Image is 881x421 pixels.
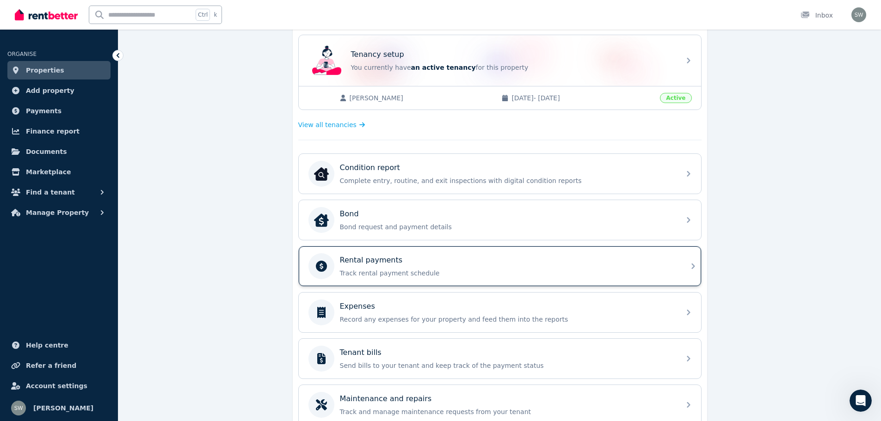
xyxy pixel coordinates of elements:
a: Account settings [7,377,111,395]
div: Rental Payments - How They Work [19,195,155,204]
span: [DATE] - [DATE] [511,93,654,103]
div: Lease Agreement [13,225,172,242]
div: Lease Agreement [19,229,155,238]
p: Tenancy setup [351,49,404,60]
a: Refer a friend [7,356,111,375]
a: ExpensesRecord any expenses for your property and feed them into the reports [299,293,701,332]
a: Payments [7,102,111,120]
span: an active tenancy [411,64,476,71]
span: Manage Property [26,207,89,218]
p: How can we help? [18,97,166,113]
img: Stacey Walker [851,7,866,22]
a: BondBondBond request and payment details [299,200,701,240]
p: Track rental payment schedule [340,268,675,278]
a: View all tenancies [298,120,365,129]
button: Find a tenant [7,183,111,201]
div: We typically reply in under 30 minutes [19,142,154,152]
img: Condition report [314,166,329,181]
img: Tenancy setup [312,46,342,75]
p: Maintenance and repairs [340,393,432,404]
span: Account settings [26,380,87,391]
span: ORGANISE [7,51,37,57]
div: Creating and Managing Your Ad [19,246,155,256]
span: Search for help [19,173,75,183]
p: You currently have for this property [351,63,675,72]
span: Add property [26,85,74,96]
a: Marketplace [7,163,111,181]
a: Rental paymentsTrack rental payment schedule [299,246,701,286]
div: How much does it cost? [13,208,172,225]
img: Profile image for Earl [91,15,109,33]
span: Ctrl [196,9,210,21]
p: Track and manage maintenance requests from your tenant [340,407,675,416]
span: Marketplace [26,166,71,177]
img: Profile image for Rochelle [126,15,144,33]
span: View all tenancies [298,120,357,129]
p: Record any expenses for your property and feed them into the reports [340,315,675,324]
p: Bond request and payment details [340,222,675,232]
p: Send bills to your tenant and keep track of the payment status [340,361,675,370]
a: Tenant billsSend bills to your tenant and keep track of the payment status [299,339,701,378]
a: Documents [7,142,111,161]
span: Active [660,93,691,103]
p: Tenant bills [340,347,382,358]
button: Help [123,288,185,325]
p: Complete entry, routine, and exit inspections with digital condition reports [340,176,675,185]
iframe: Intercom live chat [850,390,872,412]
div: Rental Payments - How They Work [13,191,172,208]
p: Condition report [340,162,400,173]
p: Hi [PERSON_NAME] 👋 [18,66,166,97]
div: Send us a messageWe typically reply in under 30 minutes [9,125,176,160]
span: Home [20,311,41,318]
div: Send us a message [19,133,154,142]
span: k [214,11,217,18]
a: Finance report [7,122,111,140]
a: Help centre [7,336,111,354]
a: Properties [7,61,111,79]
p: Expenses [340,301,375,312]
p: Rental payments [340,255,403,266]
a: Condition reportCondition reportComplete entry, routine, and exit inspections with digital condit... [299,154,701,194]
a: Add property [7,81,111,100]
span: Payments [26,105,62,116]
img: RentBetter [15,8,78,22]
img: Bond [314,213,329,227]
button: Search for help [13,169,172,187]
div: How much does it cost? [19,212,155,221]
span: Documents [26,146,67,157]
div: Creating and Managing Your Ad [13,242,172,259]
a: Tenancy setupTenancy setupYou currently havean active tenancyfor this property [299,35,701,86]
p: Bond [340,208,359,220]
img: logo [18,19,72,31]
button: Manage Property [7,203,111,222]
span: [PERSON_NAME] [350,93,493,103]
div: Close [159,15,176,31]
img: Stacey Walker [11,401,26,415]
div: Inbox [801,11,833,20]
span: Refer a friend [26,360,76,371]
span: Help [147,311,161,318]
img: Profile image for Jeremy [108,15,127,33]
span: Help centre [26,340,68,351]
span: Find a tenant [26,187,75,198]
span: Messages [77,311,109,318]
span: [PERSON_NAME] [33,403,93,414]
span: Properties [26,65,64,76]
span: Finance report [26,126,80,137]
button: Messages [62,288,123,325]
